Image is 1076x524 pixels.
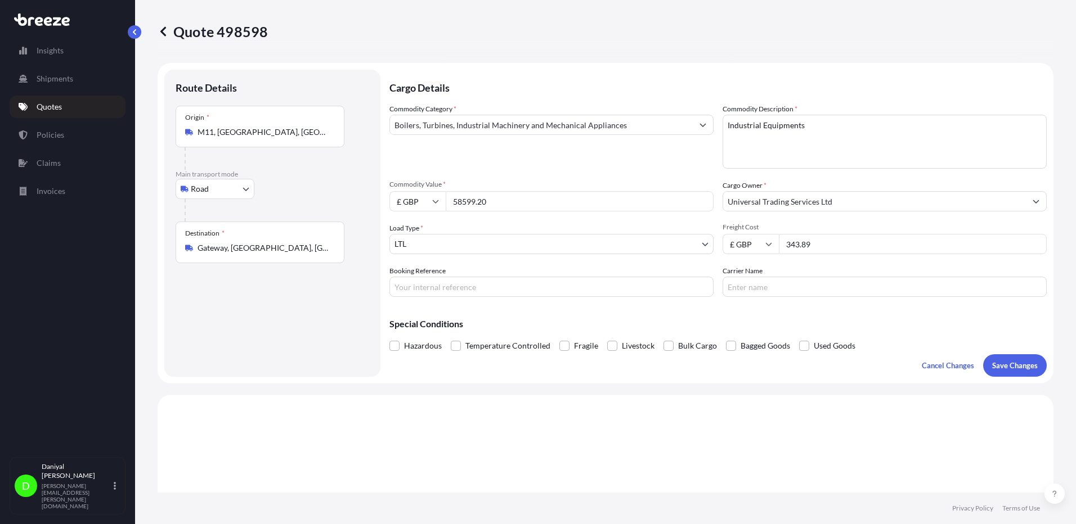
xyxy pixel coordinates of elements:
input: Enter amount [779,234,1047,254]
span: Temperature Controlled [465,337,550,354]
p: [PERSON_NAME][EMAIL_ADDRESS][PERSON_NAME][DOMAIN_NAME] [42,482,111,509]
p: Daniyal [PERSON_NAME] [42,462,111,480]
label: Commodity Description [723,103,797,115]
p: Policies [37,129,64,141]
input: Origin [198,127,330,138]
input: Enter name [723,277,1047,297]
span: D [22,480,30,491]
span: Fragile [574,337,598,354]
span: Freight Cost [723,223,1047,232]
p: Invoices [37,186,65,197]
input: Destination [198,242,330,254]
button: Save Changes [983,354,1047,377]
span: Livestock [622,337,654,354]
p: Cargo Details [389,70,1047,103]
a: Insights [10,39,125,62]
button: Cancel Changes [913,354,983,377]
input: Type amount [446,191,714,211]
div: Destination [185,229,225,238]
p: Main transport mode [176,170,369,179]
span: Hazardous [404,337,442,354]
input: Full name [723,191,1026,211]
p: Claims [37,157,61,169]
label: Cargo Owner [723,180,766,191]
label: Carrier Name [723,265,763,277]
span: Bagged Goods [741,337,790,354]
span: Commodity Value [389,180,714,189]
textarea: Industrial Equipments [723,115,1047,169]
span: Used Goods [814,337,855,354]
button: LTL [389,234,714,254]
p: Cancel Changes [922,360,974,371]
p: Shipments [37,73,73,84]
a: Policies [10,124,125,146]
p: Route Details [176,81,237,94]
a: Invoices [10,180,125,202]
p: Quote 498598 [158,22,268,40]
a: Shipments [10,67,125,90]
label: Booking Reference [389,265,446,277]
button: Show suggestions [693,115,713,135]
p: Quotes [37,101,62,112]
input: Your internal reference [389,277,714,297]
input: Select a commodity type [390,115,693,135]
span: LTL [394,238,406,250]
a: Claims [10,152,125,174]
span: Road [191,183,209,195]
span: Load Type [389,223,423,234]
a: Privacy Policy [952,504,993,513]
button: Select transport [176,179,254,199]
button: Show suggestions [1026,191,1046,211]
a: Quotes [10,96,125,118]
div: Origin [185,113,209,122]
label: Commodity Category [389,103,456,115]
a: Terms of Use [1002,504,1040,513]
p: Special Conditions [389,319,1047,328]
p: Save Changes [992,360,1038,371]
span: Bulk Cargo [678,337,717,354]
p: Insights [37,45,64,56]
